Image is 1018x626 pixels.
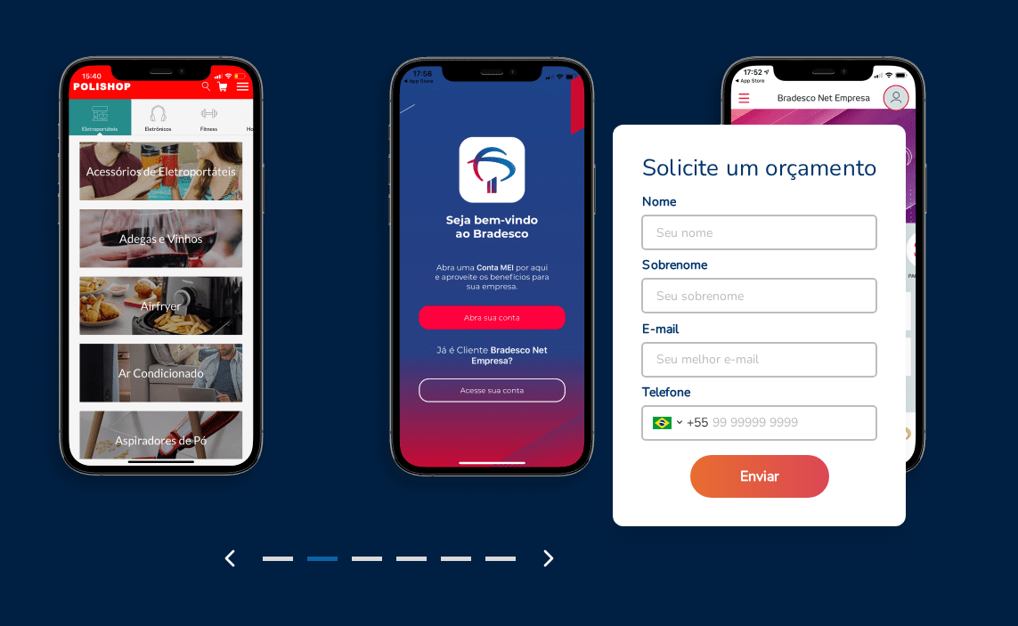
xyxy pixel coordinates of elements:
[690,455,829,498] button: Enviar
[740,467,779,486] span: Enviar
[642,343,876,377] input: Seu melhor e-mail
[687,413,708,432] span: + 55
[642,153,876,183] span: Solicite um orçamento
[331,52,663,511] img: Bradesco Screen 1
[663,52,994,511] img: Bradesco Screen 2
[642,279,876,313] input: Seu sobrenome
[708,406,876,440] input: 99 99999 9999
[642,215,876,249] input: Seu nome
